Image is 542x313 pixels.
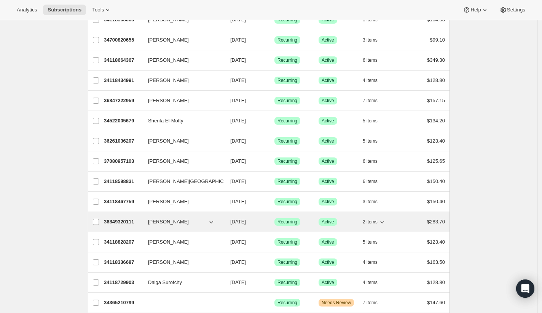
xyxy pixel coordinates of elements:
[104,117,142,125] p: 34522005679
[230,259,246,265] span: [DATE]
[104,217,445,227] div: 36849320111[PERSON_NAME][DATE]SuccessRecurringSuccessActive2 items$283.70
[363,300,378,306] span: 7 items
[230,219,246,225] span: [DATE]
[230,98,246,103] span: [DATE]
[104,156,445,167] div: 37080957103[PERSON_NAME][DATE]SuccessRecurringSuccessActive6 items$125.65
[104,299,142,307] p: 34365210799
[322,300,351,306] span: Needs Review
[104,279,142,286] p: 34118729903
[230,239,246,245] span: [DATE]
[430,37,445,43] span: $99.10
[104,35,445,45] div: 34700820655[PERSON_NAME][DATE]SuccessRecurringSuccessActive3 items$99.10
[104,237,445,247] div: 34118828207[PERSON_NAME][DATE]SuccessRecurringSuccessActive5 items$123.40
[230,138,246,144] span: [DATE]
[363,35,386,45] button: 3 items
[230,199,246,204] span: [DATE]
[363,98,378,104] span: 7 items
[230,37,246,43] span: [DATE]
[277,158,297,164] span: Recurring
[516,279,534,298] div: Open Intercom Messenger
[104,56,142,64] p: 34118664367
[363,257,386,268] button: 4 items
[427,158,445,164] span: $125.65
[427,178,445,184] span: $150.40
[363,116,386,126] button: 5 items
[322,118,334,124] span: Active
[143,135,220,147] button: [PERSON_NAME]
[92,7,104,13] span: Tools
[363,176,386,187] button: 6 items
[148,77,189,84] span: [PERSON_NAME]
[277,239,297,245] span: Recurring
[322,239,334,245] span: Active
[322,199,334,205] span: Active
[322,279,334,286] span: Active
[104,95,445,106] div: 36847222959[PERSON_NAME][DATE]SuccessRecurringSuccessActive7 items$157.15
[277,138,297,144] span: Recurring
[427,98,445,103] span: $157.15
[104,137,142,145] p: 36261036207
[277,300,297,306] span: Recurring
[363,37,378,43] span: 3 items
[104,77,142,84] p: 34118434991
[104,116,445,126] div: 34522005679Sherifa El-Mofty[DATE]SuccessRecurringSuccessActive5 items$134.20
[363,196,386,207] button: 3 items
[322,219,334,225] span: Active
[143,196,220,208] button: [PERSON_NAME]
[230,77,246,83] span: [DATE]
[363,178,378,185] span: 6 items
[148,117,183,125] span: Sherifa El-Mofty
[322,98,334,104] span: Active
[230,57,246,63] span: [DATE]
[17,7,37,13] span: Analytics
[143,216,220,228] button: [PERSON_NAME]
[230,158,246,164] span: [DATE]
[104,176,445,187] div: 34118598831[PERSON_NAME][GEOGRAPHIC_DATA][DATE]SuccessRecurringSuccessActive6 items$150.40
[104,218,142,226] p: 36849320111
[104,97,142,104] p: 36847222959
[148,56,189,64] span: [PERSON_NAME]
[322,138,334,144] span: Active
[104,36,142,44] p: 34700820655
[277,219,297,225] span: Recurring
[48,7,81,13] span: Subscriptions
[143,34,220,46] button: [PERSON_NAME]
[104,297,445,308] div: 34365210799---SuccessRecurringWarningNeeds Review7 items$147.60
[458,5,493,15] button: Help
[507,7,525,13] span: Settings
[322,57,334,63] span: Active
[495,5,530,15] button: Settings
[148,218,189,226] span: [PERSON_NAME]
[104,238,142,246] p: 34118828207
[363,136,386,146] button: 5 items
[363,217,386,227] button: 2 items
[104,196,445,207] div: 34118467759[PERSON_NAME][DATE]SuccessRecurringSuccessActive3 items$150.40
[363,219,378,225] span: 2 items
[363,57,378,63] span: 6 items
[363,138,378,144] span: 5 items
[148,258,189,266] span: [PERSON_NAME]
[277,77,297,83] span: Recurring
[277,199,297,205] span: Recurring
[427,259,445,265] span: $163.50
[143,236,220,248] button: [PERSON_NAME]
[148,36,189,44] span: [PERSON_NAME]
[322,37,334,43] span: Active
[143,155,220,167] button: [PERSON_NAME]
[148,97,189,104] span: [PERSON_NAME]
[143,256,220,268] button: [PERSON_NAME]
[43,5,86,15] button: Subscriptions
[363,237,386,247] button: 5 items
[322,259,334,265] span: Active
[277,259,297,265] span: Recurring
[277,118,297,124] span: Recurring
[363,75,386,86] button: 4 items
[322,158,334,164] span: Active
[427,279,445,285] span: $128.80
[104,258,142,266] p: 34118336687
[277,279,297,286] span: Recurring
[104,157,142,165] p: 37080957103
[363,77,378,83] span: 4 items
[148,178,240,185] span: [PERSON_NAME][GEOGRAPHIC_DATA]
[363,156,386,167] button: 6 items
